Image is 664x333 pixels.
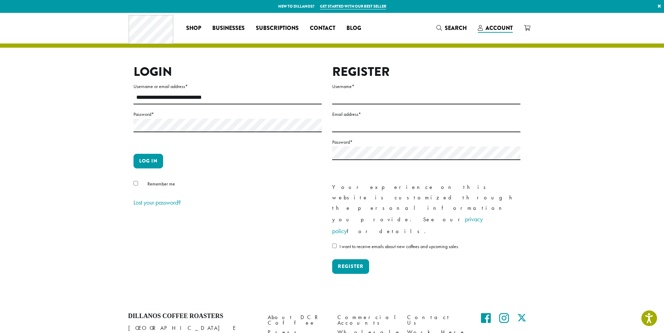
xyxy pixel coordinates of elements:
span: Search [445,24,467,32]
span: I want to receive emails about new coffees and upcoming sales. [339,243,459,249]
button: Log in [133,154,163,168]
a: About DCR Coffee [268,312,327,327]
a: Commercial Accounts [337,312,397,327]
h4: Dillanos Coffee Roasters [128,312,257,320]
a: privacy policy [332,215,483,235]
a: Lost your password? [133,198,181,206]
label: Email address [332,110,520,119]
label: Username [332,82,520,91]
span: Blog [346,24,361,33]
span: Businesses [212,24,245,33]
span: Contact [310,24,335,33]
a: Search [431,22,472,34]
span: Account [486,24,513,32]
h2: Register [332,64,520,79]
a: Contact Us [407,312,466,327]
input: I want to receive emails about new coffees and upcoming sales. [332,244,337,248]
p: Your experience on this website is customized through the personal information you provide. See o... [332,182,520,237]
span: Shop [186,24,201,33]
span: Remember me [147,181,175,187]
label: Username or email address [133,82,322,91]
label: Password [133,110,322,119]
label: Password [332,138,520,146]
span: Subscriptions [256,24,299,33]
a: Shop [181,23,207,34]
h2: Login [133,64,322,79]
a: Get started with our best seller [320,3,386,9]
button: Register [332,259,369,274]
